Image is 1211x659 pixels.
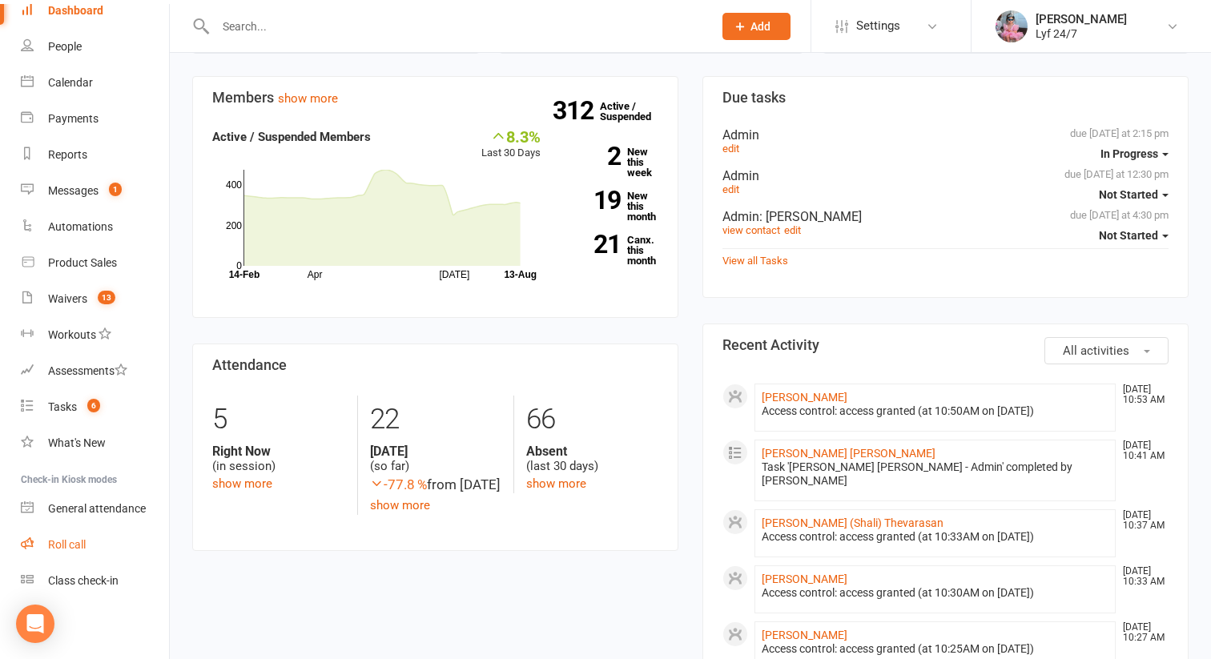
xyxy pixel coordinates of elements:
[212,444,345,474] div: (in session)
[856,8,900,44] span: Settings
[1115,566,1168,587] time: [DATE] 10:33 AM
[722,209,1169,224] div: Admin
[762,391,847,404] a: [PERSON_NAME]
[21,173,169,209] a: Messages 1
[16,605,54,643] div: Open Intercom Messenger
[1099,229,1158,242] span: Not Started
[565,144,621,168] strong: 2
[278,91,338,106] a: show more
[1115,510,1168,531] time: [DATE] 10:37 AM
[565,191,658,222] a: 19New this month
[762,516,943,529] a: [PERSON_NAME] (Shali) Thevarasan
[21,281,169,317] a: Waivers 13
[48,256,117,269] div: Product Sales
[1036,12,1127,26] div: [PERSON_NAME]
[212,90,658,106] h3: Members
[48,184,99,197] div: Messages
[48,40,82,53] div: People
[370,498,430,512] a: show more
[48,292,87,305] div: Waivers
[565,188,621,212] strong: 19
[722,183,739,195] a: edit
[48,220,113,233] div: Automations
[1100,139,1169,168] button: In Progress
[750,20,770,33] span: Add
[1115,384,1168,405] time: [DATE] 10:53 AM
[762,404,1108,418] div: Access control: access granted (at 10:50AM on [DATE])
[21,245,169,281] a: Product Sales
[21,425,169,461] a: What's New
[48,76,93,89] div: Calendar
[722,224,780,236] a: view contact
[1099,180,1169,209] button: Not Started
[762,460,1108,488] div: Task '[PERSON_NAME] [PERSON_NAME] - Admin' completed by [PERSON_NAME]
[722,90,1169,106] h3: Due tasks
[370,396,502,444] div: 22
[759,209,862,224] span: : [PERSON_NAME]
[1099,221,1169,250] button: Not Started
[481,127,541,145] div: 8.3%
[87,399,100,412] span: 6
[762,447,935,460] a: [PERSON_NAME] [PERSON_NAME]
[762,586,1108,600] div: Access control: access granted (at 10:30AM on [DATE])
[553,98,600,123] strong: 312
[722,143,739,155] a: edit
[370,444,502,459] strong: [DATE]
[370,474,502,496] div: from [DATE]
[784,224,801,236] a: edit
[370,476,427,492] span: -77.8 %
[21,563,169,599] a: Class kiosk mode
[565,232,621,256] strong: 21
[600,89,670,134] a: 312Active / Suspended
[48,436,106,449] div: What's New
[48,502,146,515] div: General attendance
[1044,337,1169,364] button: All activities
[722,255,788,267] a: View all Tasks
[762,629,847,641] a: [PERSON_NAME]
[1036,26,1127,41] div: Lyf 24/7
[212,476,272,491] a: show more
[1100,147,1158,160] span: In Progress
[21,29,169,65] a: People
[526,476,586,491] a: show more
[212,357,658,373] h3: Attendance
[21,389,169,425] a: Tasks 6
[212,130,371,144] strong: Active / Suspended Members
[722,168,1169,183] div: Admin
[21,491,169,527] a: General attendance kiosk mode
[722,13,791,40] button: Add
[21,527,169,563] a: Roll call
[1115,440,1168,461] time: [DATE] 10:41 AM
[1115,622,1168,643] time: [DATE] 10:27 AM
[565,235,658,266] a: 21Canx. this month
[565,147,658,178] a: 2New this week
[762,573,847,585] a: [PERSON_NAME]
[98,291,115,304] span: 13
[48,328,96,341] div: Workouts
[21,65,169,101] a: Calendar
[212,396,345,444] div: 5
[996,10,1028,42] img: thumb_image1747747990.png
[722,127,1169,143] div: Admin
[722,337,1169,353] h3: Recent Activity
[526,444,658,459] strong: Absent
[481,127,541,162] div: Last 30 Days
[48,148,87,161] div: Reports
[526,396,658,444] div: 66
[21,209,169,245] a: Automations
[48,538,86,551] div: Roll call
[1099,188,1158,201] span: Not Started
[21,137,169,173] a: Reports
[526,444,658,474] div: (last 30 days)
[211,15,702,38] input: Search...
[21,317,169,353] a: Workouts
[21,101,169,137] a: Payments
[48,364,127,377] div: Assessments
[762,530,1108,544] div: Access control: access granted (at 10:33AM on [DATE])
[21,353,169,389] a: Assessments
[109,183,122,196] span: 1
[370,444,502,474] div: (so far)
[1063,344,1129,358] span: All activities
[48,574,119,587] div: Class check-in
[48,4,103,17] div: Dashboard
